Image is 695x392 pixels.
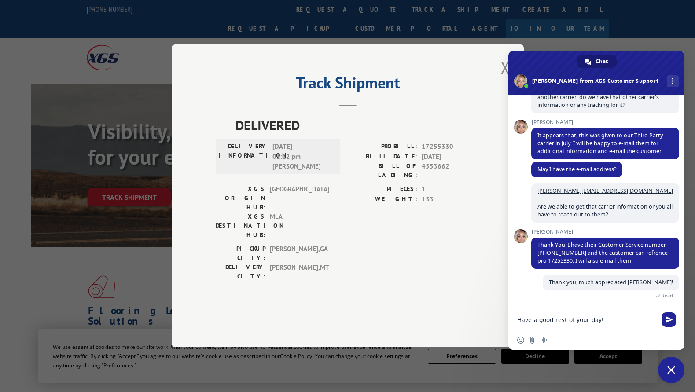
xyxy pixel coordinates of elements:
span: [DATE] [422,152,480,162]
span: [GEOGRAPHIC_DATA] [270,185,329,212]
label: DELIVERY INFORMATION: [218,142,268,172]
label: XGS DESTINATION HUB: [216,212,265,240]
span: Insert an emoji [517,337,524,344]
label: PIECES: [348,185,417,195]
span: Thank you, much appreciated [PERSON_NAME]! [549,278,673,286]
span: 4553662 [422,162,480,180]
span: [PERSON_NAME] , GA [270,245,329,263]
span: Thank You! I have their Customer Service number [PHONE_NUMBER] and the customer can refrence pro ... [537,241,668,264]
span: DELIVERED [235,116,480,136]
span: Read [662,293,673,299]
textarea: Compose your message... [517,308,658,330]
label: DELIVERY CITY: [216,263,265,282]
span: 153 [422,194,480,205]
a: Chat [577,55,617,68]
span: 17255330 [422,142,480,152]
h2: Track Shipment [216,77,480,93]
a: Close chat [658,357,684,383]
label: BILL OF LADING: [348,162,417,180]
span: Are we able to get that carrier information or you all have to reach out to them? [537,187,673,218]
label: WEIGHT: [348,194,417,205]
button: Close modal [498,55,513,80]
a: [PERSON_NAME][EMAIL_ADDRESS][DOMAIN_NAME] [537,187,673,194]
span: Audio message [540,337,547,344]
span: [PERSON_NAME] [531,229,679,235]
span: [PERSON_NAME] [531,119,679,125]
label: XGS ORIGIN HUB: [216,185,265,212]
span: 1 [422,185,480,195]
label: BILL DATE: [348,152,417,162]
span: It appears that, this was given to our Third Party carrier in July. I will be happy to e-mail the... [537,132,663,155]
span: May I have the e-mail address? [537,165,616,173]
label: PROBILL: [348,142,417,152]
label: PICKUP CITY: [216,245,265,263]
span: Send a file [529,337,536,344]
span: Chat [596,55,608,68]
span: [PERSON_NAME] , MT [270,263,329,282]
span: Send [662,312,676,327]
span: [DATE] 01:12 pm [PERSON_NAME] [272,142,332,172]
span: MLA [270,212,329,240]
